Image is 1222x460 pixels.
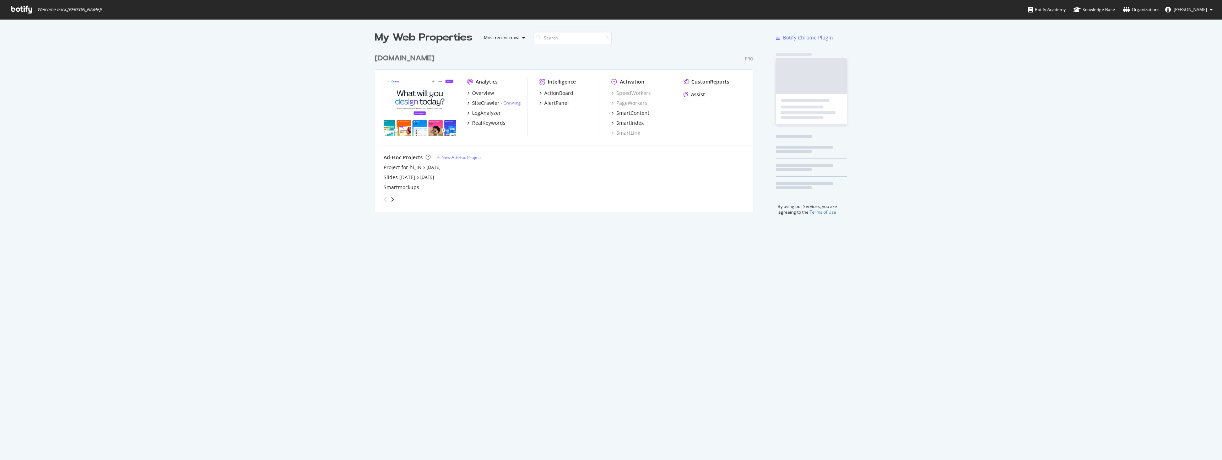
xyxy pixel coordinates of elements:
[503,100,521,106] a: Crawling
[384,184,419,191] a: Smartmockups
[810,209,836,215] a: Terms of Use
[1174,6,1207,12] span: An Nguyen
[390,196,395,203] div: angle-right
[375,45,759,212] div: grid
[427,164,440,170] a: [DATE]
[472,100,499,107] div: SiteCrawler
[767,200,847,215] div: By using our Services, you are agreeing to the
[745,56,753,62] div: Pro
[539,90,573,97] a: ActionBoard
[442,154,481,160] div: New Ad-Hoc Project
[616,109,649,117] div: SmartContent
[544,90,573,97] div: ActionBoard
[691,91,705,98] div: Assist
[467,90,494,97] a: Overview
[1028,6,1066,13] div: Botify Academy
[776,34,833,41] a: Botify Chrome Plugin
[683,78,729,85] a: CustomReports
[544,100,569,107] div: AlertPanel
[539,100,569,107] a: AlertPanel
[472,119,505,127] div: RealKeywords
[375,31,472,45] div: My Web Properties
[548,78,576,85] div: Intelligence
[1074,6,1115,13] div: Knowledge Base
[611,90,651,97] a: SpeedWorkers
[534,32,612,44] input: Search
[375,53,434,64] div: [DOMAIN_NAME]
[436,154,481,160] a: New Ad-Hoc Project
[384,164,422,171] a: Project for hi_IN
[611,109,649,117] a: SmartContent
[375,53,437,64] a: [DOMAIN_NAME]
[616,119,644,127] div: SmartIndex
[384,78,456,136] img: canva.com
[472,90,494,97] div: Overview
[420,174,434,180] a: [DATE]
[620,78,644,85] div: Activation
[783,34,833,41] div: Botify Chrome Plugin
[484,36,519,40] div: Most recent crawl
[384,154,423,161] div: Ad-Hoc Projects
[501,100,521,106] div: -
[472,109,501,117] div: LogAnalyzer
[467,109,501,117] a: LogAnalyzer
[37,7,102,12] span: Welcome back, [PERSON_NAME] !
[1159,4,1218,15] button: [PERSON_NAME]
[384,174,415,181] a: Slides [DATE]
[467,100,521,107] a: SiteCrawler- Crawling
[611,129,640,137] a: SmartLink
[467,119,505,127] a: RealKeywords
[381,194,390,205] div: angle-left
[683,91,705,98] a: Assist
[691,78,729,85] div: CustomReports
[476,78,498,85] div: Analytics
[478,32,528,43] button: Most recent crawl
[611,100,647,107] a: PageWorkers
[1123,6,1159,13] div: Organizations
[611,119,644,127] a: SmartIndex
